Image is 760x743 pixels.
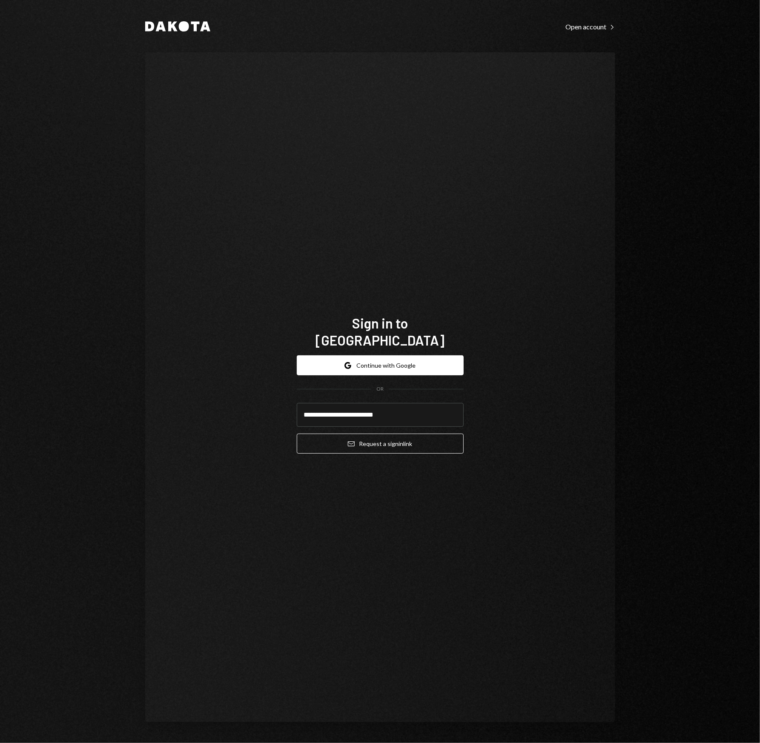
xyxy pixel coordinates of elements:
button: Continue with Google [297,355,464,375]
div: OR [376,386,384,393]
a: Open account [566,22,615,31]
div: Open account [566,23,615,31]
button: Request a signinlink [297,434,464,454]
h1: Sign in to [GEOGRAPHIC_DATA] [297,314,464,349]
